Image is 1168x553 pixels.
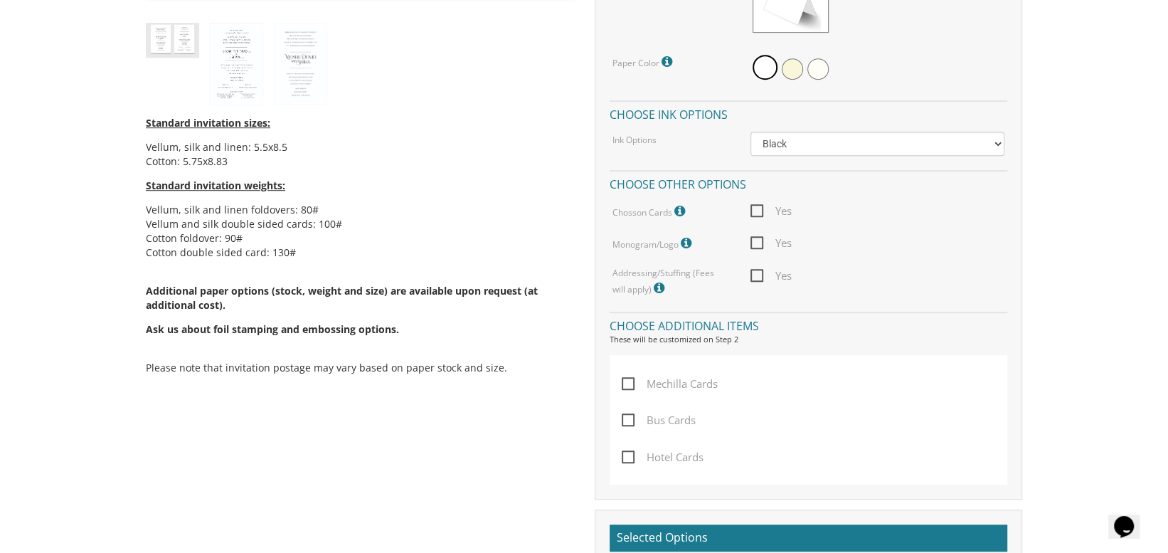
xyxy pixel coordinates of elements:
[622,448,704,466] span: Hotel Cards
[622,411,696,429] span: Bus Cards
[612,53,676,71] label: Paper Color
[612,267,729,297] label: Addressing/Stuffing (Fees will apply)
[146,105,573,389] div: Please note that invitation postage may vary based on paper stock and size.
[146,116,270,130] span: Standard invitation sizes:
[750,202,792,220] span: Yes
[274,23,327,105] img: style3_eng.jpg
[146,203,573,217] li: Vellum, silk and linen foldovers: 80#
[146,217,573,231] li: Vellum and silk double sided cards: 100#
[622,375,718,393] span: Mechilla Cards
[610,312,1007,337] h4: Choose additional items
[610,170,1007,195] h4: Choose other options
[1108,496,1154,539] iframe: chat widget
[146,140,573,154] li: Vellum, silk and linen: 5.5x8.5
[612,202,689,221] label: Chosson Cards
[612,134,657,146] label: Ink Options
[612,234,695,253] label: Monogram/Logo
[146,231,573,246] li: Cotton foldover: 90#
[146,179,285,192] span: Standard invitation weights:
[146,23,199,58] img: style3_thumb.jpg
[146,322,399,336] span: Ask us about foil stamping and embossing options.
[146,246,573,260] li: Cotton double sided card: 130#
[146,154,573,169] li: Cotton: 5.75x8.83
[750,267,792,285] span: Yes
[750,234,792,252] span: Yes
[610,334,1007,345] div: These will be customized on Step 2
[610,525,1007,552] h2: Selected Options
[210,23,263,105] img: style3_heb.jpg
[146,284,573,337] span: Additional paper options (stock, weight and size) are available upon request (at additional cost).
[610,100,1007,125] h4: Choose ink options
